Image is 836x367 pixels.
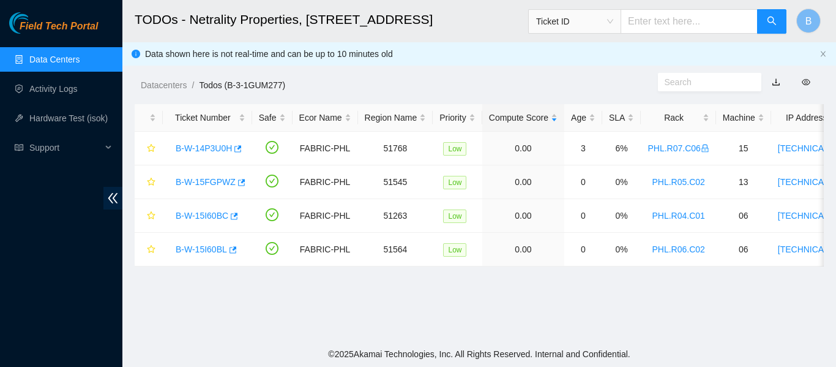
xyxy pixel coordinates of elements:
[482,132,564,165] td: 0.00
[358,132,433,165] td: 51768
[358,165,433,199] td: 51545
[176,244,227,254] a: B-W-15I60BL
[443,176,466,189] span: Low
[482,165,564,199] td: 0.00
[141,206,156,225] button: star
[147,211,155,221] span: star
[564,132,602,165] td: 3
[147,245,155,255] span: star
[602,165,641,199] td: 0%
[9,12,62,34] img: Akamai Technologies
[564,199,602,233] td: 0
[796,9,821,33] button: B
[701,144,709,153] span: lock
[293,132,358,165] td: FABRIC-PHL
[15,143,23,152] span: read
[564,165,602,199] td: 0
[103,187,122,210] span: double-left
[648,143,709,153] a: PHL.R07.C06lock
[20,21,98,32] span: Field Tech Portal
[147,144,155,154] span: star
[716,199,771,233] td: 06
[141,240,156,259] button: star
[192,80,194,90] span: /
[9,22,98,38] a: Akamai TechnologiesField Tech Portal
[763,72,789,92] button: download
[805,13,812,29] span: B
[266,208,278,221] span: check-circle
[122,341,836,367] footer: © 2025 Akamai Technologies, Inc. All Rights Reserved. Internal and Confidential.
[482,199,564,233] td: 0.00
[802,78,810,86] span: eye
[652,177,704,187] a: PHL.R05.C02
[757,9,786,34] button: search
[564,233,602,267] td: 0
[29,55,80,64] a: Data Centers
[602,132,641,165] td: 6%
[293,165,358,199] td: FABRIC-PHL
[266,141,278,154] span: check-circle
[716,132,771,165] td: 15
[176,211,228,221] a: B-W-15I60BC
[621,9,758,34] input: Enter text here...
[141,80,187,90] a: Datacenters
[819,50,827,58] button: close
[176,177,236,187] a: B-W-15FGPWZ
[602,199,641,233] td: 0%
[29,135,102,160] span: Support
[266,175,278,187] span: check-circle
[29,113,108,123] a: Hardware Test (isok)
[358,199,433,233] td: 51263
[602,233,641,267] td: 0%
[293,233,358,267] td: FABRIC-PHL
[443,243,466,257] span: Low
[716,233,771,267] td: 06
[293,199,358,233] td: FABRIC-PHL
[767,16,777,28] span: search
[29,84,78,94] a: Activity Logs
[443,210,466,223] span: Low
[176,143,232,153] a: B-W-14P3U0H
[536,12,613,31] span: Ticket ID
[141,172,156,192] button: star
[652,244,704,254] a: PHL.R06.C02
[443,142,466,156] span: Low
[665,75,745,89] input: Search
[147,178,155,187] span: star
[358,233,433,267] td: 51564
[141,138,156,158] button: star
[482,233,564,267] td: 0.00
[266,242,278,255] span: check-circle
[652,211,704,221] a: PHL.R04.C01
[199,80,285,90] a: Todos (B-3-1GUM277)
[716,165,771,199] td: 13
